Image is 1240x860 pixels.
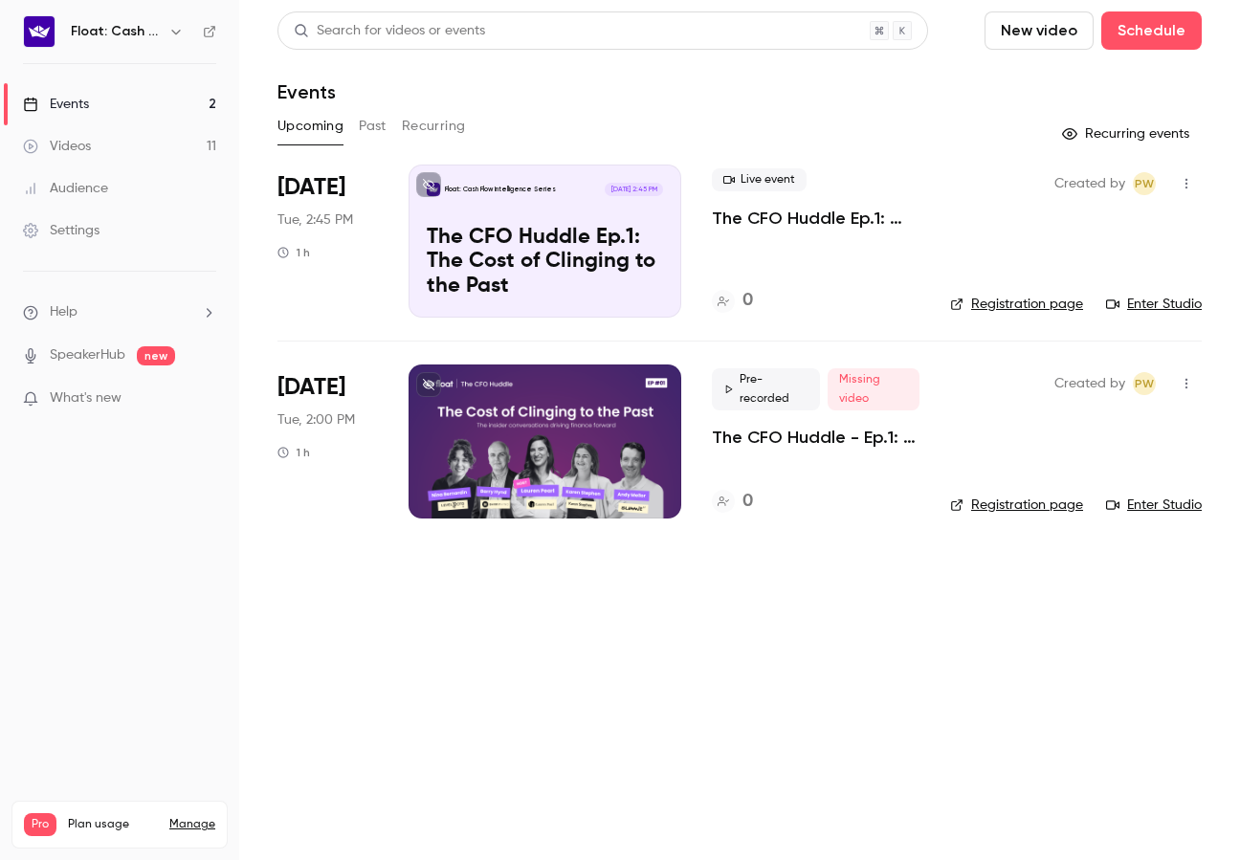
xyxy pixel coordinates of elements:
a: Registration page [950,295,1083,314]
span: Created by [1054,172,1125,195]
span: What's new [50,388,122,408]
h6: Float: Cash Flow Intelligence Series [71,22,161,41]
a: 0 [712,489,753,515]
span: Tue, 2:45 PM [277,210,353,230]
h4: 0 [742,288,753,314]
button: Upcoming [277,111,343,142]
span: [DATE] [277,172,345,203]
div: Aug 26 Tue, 2:00 PM (Europe/London) [277,364,378,518]
span: PW [1135,372,1154,395]
div: Videos [23,137,91,156]
span: Help [50,302,77,322]
span: Plan usage [68,817,158,832]
button: Schedule [1101,11,1202,50]
a: Manage [169,817,215,832]
span: Created by [1054,372,1125,395]
div: 1 h [277,245,310,260]
span: Pre-recorded [712,368,820,410]
a: The CFO Huddle Ep.1: The Cost of Clinging to the Past Float: Cash Flow Intelligence Series[DATE] ... [409,165,681,318]
div: Audience [23,179,108,198]
p: / 90 [186,836,215,853]
span: Pro [24,813,56,836]
h4: 0 [742,489,753,515]
span: [DATE] [277,372,345,403]
a: The CFO Huddle - Ep.1: The Cost of Clinging to the Past [712,426,919,449]
div: Events [23,95,89,114]
div: Settings [23,221,100,240]
span: [DATE] 2:45 PM [605,183,662,196]
span: new [137,346,175,365]
span: Polly Wong [1133,172,1156,195]
span: 11 [186,839,193,850]
span: Live event [712,168,807,191]
div: Aug 12 Tue, 2:45 PM (Europe/London) [277,165,378,318]
button: Past [359,111,387,142]
a: The CFO Huddle Ep.1: The Cost of Clinging to the Past [712,207,919,230]
a: Registration page [950,496,1083,515]
a: Enter Studio [1106,496,1202,515]
p: Videos [24,836,60,853]
img: Float: Cash Flow Intelligence Series [24,16,55,47]
a: Enter Studio [1106,295,1202,314]
div: Search for videos or events [294,21,485,41]
p: Float: Cash Flow Intelligence Series [445,185,556,194]
span: Missing video [828,368,920,410]
a: 0 [712,288,753,314]
a: SpeakerHub [50,345,125,365]
h1: Events [277,80,336,103]
li: help-dropdown-opener [23,302,216,322]
button: Recurring events [1053,119,1202,149]
span: PW [1135,172,1154,195]
button: Recurring [402,111,466,142]
div: 1 h [277,445,310,460]
button: New video [985,11,1094,50]
p: The CFO Huddle Ep.1: The Cost of Clinging to the Past [427,226,663,299]
span: Polly Wong [1133,372,1156,395]
span: Tue, 2:00 PM [277,410,355,430]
